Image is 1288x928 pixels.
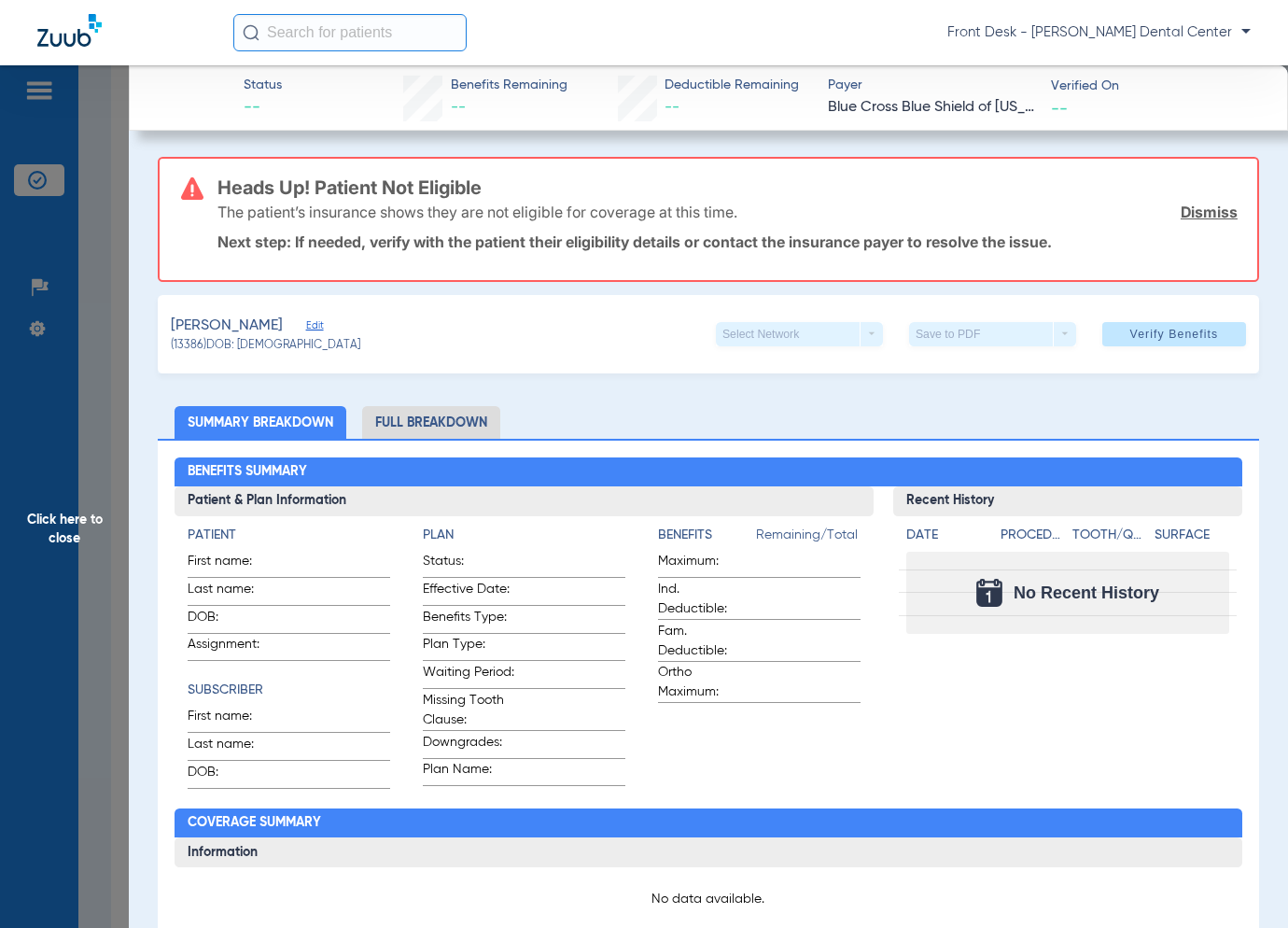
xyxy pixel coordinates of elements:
[1051,98,1068,118] span: --
[188,635,279,660] span: Assignment:
[306,319,323,337] span: Edit
[217,178,1238,197] h3: Heads Up! Patient Not Eligible
[188,608,279,633] span: DOB:
[1155,526,1230,545] h4: Surface
[423,733,514,758] span: Downgrades:
[175,837,1243,867] h3: Information
[188,526,390,545] h4: Patient
[828,96,1034,120] span: Blue Cross Blue Shield of [US_STATE]
[893,486,1243,516] h3: Recent History
[1001,526,1067,545] h4: Procedure
[1001,526,1067,552] app-breakdown-title: Procedure
[188,763,279,788] span: DOB:
[423,760,514,785] span: Plan Name:
[175,406,346,439] li: Summary Breakdown
[1181,203,1238,221] a: Dismiss
[188,735,279,760] span: Last name:
[906,526,985,545] h4: Date
[1072,526,1148,545] h4: Tooth/Quad
[658,526,756,552] app-breakdown-title: Benefits
[947,23,1251,42] span: Front Desk - [PERSON_NAME] Dental Center
[244,76,282,95] span: Status
[423,663,514,688] span: Waiting Period:
[171,338,360,355] span: (13386) DOB: [DEMOGRAPHIC_DATA]
[1051,77,1257,96] span: Verified On
[423,635,514,660] span: Plan Type:
[906,526,985,552] app-breakdown-title: Date
[665,76,799,95] span: Deductible Remaining
[188,681,390,700] h4: Subscriber
[658,663,749,702] span: Ortho Maximum:
[171,315,283,338] span: [PERSON_NAME]
[362,406,500,439] li: Full Breakdown
[188,580,279,605] span: Last name:
[37,14,102,47] img: Zuub Logo
[423,552,514,577] span: Status:
[658,580,749,619] span: Ind. Deductible:
[658,622,749,661] span: Fam. Deductible:
[181,177,203,200] img: error-icon
[1072,526,1148,552] app-breakdown-title: Tooth/Quad
[1014,584,1159,602] span: No Recent History
[423,608,514,633] span: Benefits Type:
[1195,838,1288,928] iframe: Chat Widget
[1102,322,1246,346] button: Verify Benefits
[658,552,749,577] span: Maximum:
[188,707,279,732] span: First name:
[217,232,1238,251] p: Next step: If needed, verify with the patient their eligibility details or contact the insurance ...
[244,96,282,120] span: --
[1130,327,1219,342] span: Verify Benefits
[423,526,625,545] h4: Plan
[658,526,756,545] h4: Benefits
[1155,526,1230,552] app-breakdown-title: Surface
[188,552,279,577] span: First name:
[217,203,737,221] p: The patient’s insurance shows they are not eligible for coverage at this time.
[188,890,1230,908] p: No data available.
[756,526,861,552] span: Remaining/Total
[423,691,514,730] span: Missing Tooth Clause:
[451,76,567,95] span: Benefits Remaining
[175,486,874,516] h3: Patient & Plan Information
[175,808,1243,838] h2: Coverage Summary
[665,100,679,115] span: --
[451,100,466,115] span: --
[233,14,467,51] input: Search for patients
[976,579,1002,607] img: Calendar
[423,580,514,605] span: Effective Date:
[175,457,1243,487] h2: Benefits Summary
[243,24,259,41] img: Search Icon
[828,76,1034,95] span: Payer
